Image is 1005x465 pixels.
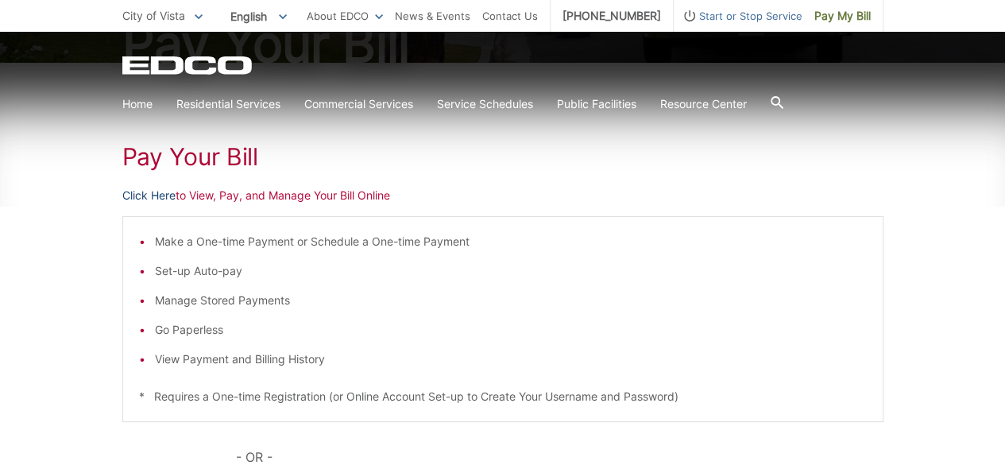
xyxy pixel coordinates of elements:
li: Make a One-time Payment or Schedule a One-time Payment [155,233,867,250]
span: English [218,3,299,29]
a: Resource Center [660,95,747,113]
p: to View, Pay, and Manage Your Bill Online [122,187,883,204]
li: Manage Stored Payments [155,292,867,309]
span: Pay My Bill [814,7,871,25]
a: Home [122,95,153,113]
li: View Payment and Billing History [155,351,867,368]
p: * Requires a One-time Registration (or Online Account Set-up to Create Your Username and Password) [139,388,867,405]
a: Residential Services [176,95,280,113]
a: News & Events [395,7,470,25]
li: Set-up Auto-pay [155,262,867,280]
a: About EDCO [307,7,383,25]
a: Contact Us [482,7,538,25]
h1: Pay Your Bill [122,142,883,171]
a: Commercial Services [304,95,413,113]
a: Service Schedules [437,95,533,113]
a: Click Here [122,187,176,204]
a: Public Facilities [557,95,636,113]
li: Go Paperless [155,321,867,339]
a: EDCD logo. Return to the homepage. [122,56,254,75]
span: City of Vista [122,9,185,22]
